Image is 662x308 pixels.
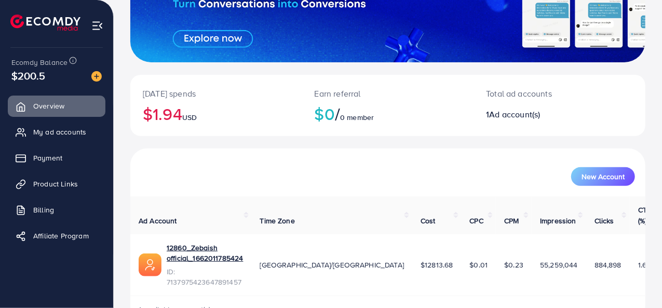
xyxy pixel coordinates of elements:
[504,260,523,270] span: $0.23
[11,57,67,68] span: Ecomdy Balance
[143,87,290,100] p: [DATE] spends
[8,225,105,246] a: Affiliate Program
[91,20,103,32] img: menu
[8,96,105,116] a: Overview
[8,122,105,142] a: My ad accounts
[335,102,340,126] span: /
[260,260,404,270] span: [GEOGRAPHIC_DATA]/[GEOGRAPHIC_DATA]
[143,104,290,124] h2: $1.94
[182,112,197,123] span: USD
[421,216,436,226] span: Cost
[139,216,177,226] span: Ad Account
[571,167,635,186] button: New Account
[11,68,45,83] span: $200.5
[33,179,78,189] span: Product Links
[504,216,519,226] span: CPM
[33,127,86,137] span: My ad accounts
[139,253,161,276] img: ic-ads-acc.e4c84228.svg
[340,112,374,123] span: 0 member
[638,260,646,270] span: 1.6
[582,173,625,180] span: New Account
[595,216,614,226] span: Clicks
[33,205,54,215] span: Billing
[540,216,576,226] span: Impression
[489,109,540,120] span: Ad account(s)
[167,266,244,288] span: ID: 7137975423647891457
[618,261,654,300] iframe: Chat
[33,101,64,111] span: Overview
[315,87,462,100] p: Earn referral
[486,110,590,119] h2: 1
[33,153,62,163] span: Payment
[8,173,105,194] a: Product Links
[33,231,89,241] span: Affiliate Program
[595,260,622,270] span: 884,898
[91,71,102,82] img: image
[315,104,462,124] h2: $0
[10,15,80,31] img: logo
[638,205,652,225] span: CTR (%)
[486,87,590,100] p: Total ad accounts
[8,148,105,168] a: Payment
[8,199,105,220] a: Billing
[260,216,295,226] span: Time Zone
[540,260,578,270] span: 55,259,044
[470,216,483,226] span: CPC
[167,243,244,264] a: 12860_Zebaish official_1662011785424
[421,260,453,270] span: $12813.68
[470,260,488,270] span: $0.01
